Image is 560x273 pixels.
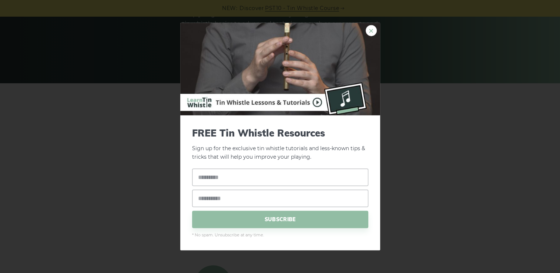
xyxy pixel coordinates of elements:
[192,127,368,139] span: FREE Tin Whistle Resources
[366,25,377,36] a: ×
[180,23,380,115] img: Tin Whistle Buying Guide Preview
[192,210,368,228] span: SUBSCRIBE
[192,232,368,238] span: * No spam. Unsubscribe at any time.
[192,127,368,161] p: Sign up for the exclusive tin whistle tutorials and less-known tips & tricks that will help you i...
